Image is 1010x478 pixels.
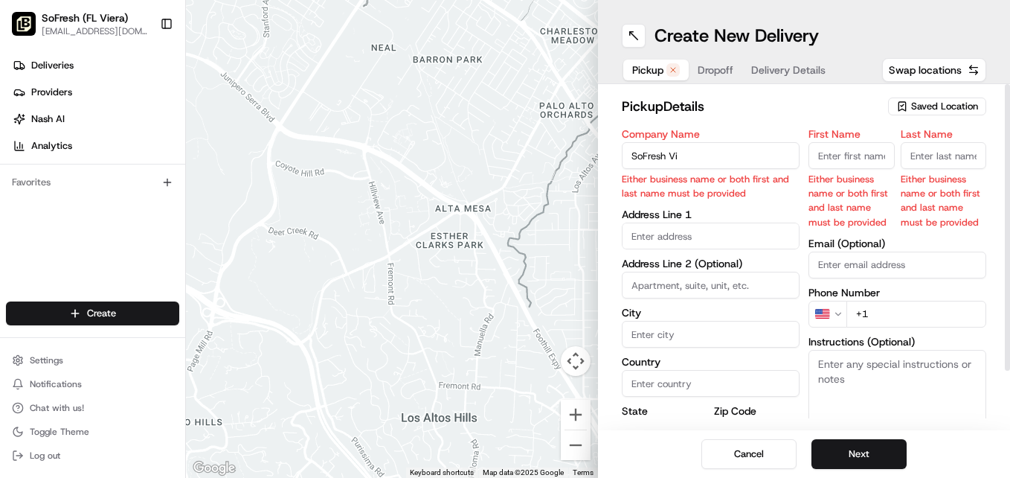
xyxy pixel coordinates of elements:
input: Clear [39,96,245,112]
a: 💻API Documentation [120,210,245,237]
button: Zoom out [561,430,591,460]
a: Deliveries [6,54,185,77]
button: SoFresh (FL Viera)SoFresh (FL Viera)[EMAIL_ADDRESS][DOMAIN_NAME] [6,6,154,42]
img: Nash [15,15,45,45]
a: Powered byPylon [105,252,180,264]
button: Notifications [6,374,179,395]
label: Address Line 1 [622,209,800,220]
p: Either business name or both first and last name must be provided [901,172,987,229]
a: Nash AI [6,107,185,131]
button: Keyboard shortcuts [410,468,474,478]
span: Chat with us! [30,402,84,414]
input: Enter city [622,321,800,348]
h1: Create New Delivery [654,24,819,48]
button: Create [6,302,179,325]
input: Enter company name [622,142,800,169]
div: Start new chat [51,142,244,157]
img: 1736555255976-a54dd68f-1ca7-489b-9aae-adbdc363a1c4 [15,142,42,169]
label: Last Name [901,129,987,139]
input: Enter address [622,223,800,249]
label: State [622,406,708,416]
span: Settings [30,354,63,366]
span: Notifications [30,378,82,390]
img: Google [190,459,239,478]
a: 📗Knowledge Base [9,210,120,237]
span: Dropoff [698,63,733,77]
button: SoFresh (FL Viera) [42,10,128,25]
span: Pylon [148,252,180,264]
h2: pickup Details [622,96,879,117]
span: Deliveries [31,59,74,72]
button: Toggle Theme [6,421,179,442]
label: Address Line 2 (Optional) [622,258,800,269]
button: [EMAIL_ADDRESS][DOMAIN_NAME] [42,25,148,37]
span: Swap locations [889,63,962,77]
label: Email (Optional) [808,238,986,249]
span: Saved Location [911,100,978,113]
input: Enter last name [901,142,987,169]
label: Instructions (Optional) [808,337,986,347]
p: Either business name or both first and last name must be provided [622,172,800,200]
span: Delivery Details [751,63,826,77]
input: Apartment, suite, unit, etc. [622,272,800,299]
input: Enter first name [808,142,895,169]
span: Pickup [632,63,663,77]
button: Zoom in [561,400,591,430]
p: Welcome 👋 [15,60,271,83]
span: Log out [30,450,60,462]
label: Zip Code [714,406,800,416]
input: Enter email address [808,252,986,278]
a: Terms (opens in new tab) [573,468,594,477]
span: Map data ©2025 Google [483,468,564,477]
label: First Name [808,129,895,139]
button: Saved Location [888,96,986,117]
label: Phone Number [808,287,986,298]
button: Chat with us! [6,398,179,418]
img: SoFresh (FL Viera) [12,12,36,36]
a: Analytics [6,134,185,158]
input: Enter country [622,370,800,397]
input: Enter phone number [846,301,986,328]
button: Swap locations [882,58,986,82]
span: Knowledge Base [30,216,114,231]
span: Nash AI [31,112,65,126]
a: Open this area in Google Maps (opens a new window) [190,459,239,478]
a: Providers [6,80,185,104]
span: Providers [31,86,72,99]
label: City [622,307,800,318]
div: 💻 [126,217,138,229]
button: Cancel [701,439,797,469]
label: Country [622,357,800,367]
div: 📗 [15,217,27,229]
span: API Documentation [141,216,239,231]
div: Favorites [6,171,179,194]
span: Create [87,307,116,320]
button: Map camera controls [561,346,591,376]
p: Either business name or both first and last name must be provided [808,172,895,229]
label: Company Name [622,129,800,139]
span: Toggle Theme [30,426,89,438]
button: Start new chat [253,147,271,165]
button: Log out [6,445,179,466]
div: We're available if you need us! [51,157,188,169]
button: Next [811,439,907,469]
span: Analytics [31,139,72,153]
button: Settings [6,350,179,371]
